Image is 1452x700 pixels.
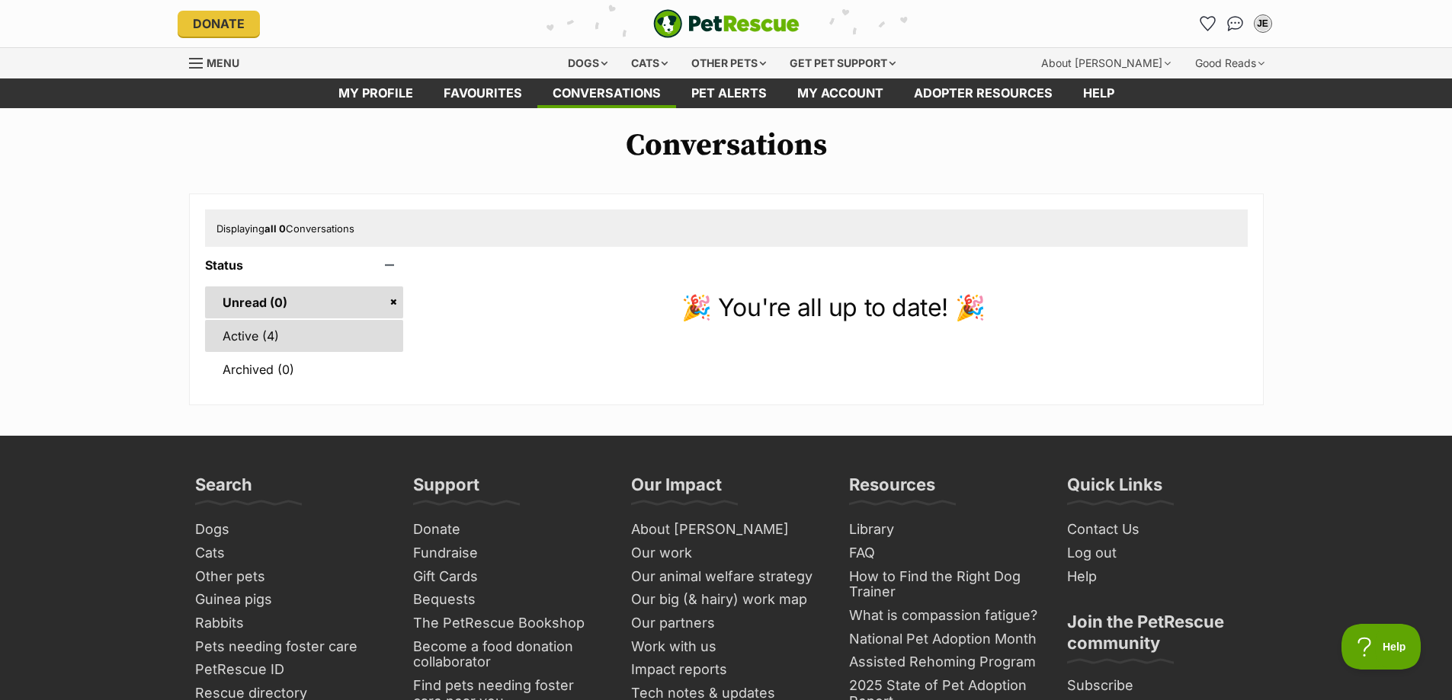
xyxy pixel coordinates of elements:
[205,258,404,272] header: Status
[407,542,610,565] a: Fundraise
[631,474,722,504] h3: Our Impact
[843,542,1046,565] a: FAQ
[264,222,286,235] strong: all 0
[189,542,392,565] a: Cats
[189,565,392,589] a: Other pets
[1184,48,1275,78] div: Good Reads
[1061,674,1264,698] a: Subscribe
[407,612,610,635] a: The PetRescue Bookshop
[625,612,828,635] a: Our partners
[1061,518,1264,542] a: Contact Us
[1061,565,1264,589] a: Help
[625,635,828,659] a: Work with us
[843,604,1046,628] a: What is compassion fatigue?
[625,518,828,542] a: About [PERSON_NAME]
[189,588,392,612] a: Guinea pigs
[1196,11,1220,36] a: Favourites
[620,48,678,78] div: Cats
[323,78,428,108] a: My profile
[653,9,800,38] img: logo-e224e6f780fb5917bec1dbf3a21bbac754714ae5b6737aabdf751b685950b380.svg
[843,565,1046,604] a: How to Find the Right Dog Trainer
[195,474,252,504] h3: Search
[418,289,1247,326] p: 🎉 You're all up to date! 🎉
[1223,11,1248,36] a: Conversations
[407,588,610,612] a: Bequests
[625,542,828,565] a: Our work
[1341,624,1422,670] iframe: Help Scout Beacon - Open
[189,635,392,659] a: Pets needing foster care
[557,48,618,78] div: Dogs
[407,635,610,674] a: Become a food donation collaborator
[625,588,828,612] a: Our big (& hairy) work map
[189,612,392,635] a: Rabbits
[899,78,1068,108] a: Adopter resources
[178,11,260,37] a: Donate
[205,353,404,385] a: Archived (0)
[849,474,935,504] h3: Resources
[843,628,1046,651] a: National Pet Adoption Month
[782,78,899,108] a: My account
[1196,11,1275,36] ul: Account quick links
[1255,16,1271,31] div: JE
[676,78,782,108] a: Pet alerts
[407,565,610,589] a: Gift Cards
[216,222,354,235] span: Displaying Conversations
[205,286,404,318] a: Unread (0)
[1067,611,1258,663] h3: Join the PetRescue community
[189,658,392,682] a: PetRescue ID
[843,518,1046,542] a: Library
[843,650,1046,674] a: Assisted Rehoming Program
[1061,542,1264,565] a: Log out
[205,320,404,352] a: Active (4)
[189,518,392,542] a: Dogs
[189,48,250,75] a: Menu
[537,78,676,108] a: conversations
[1227,16,1243,31] img: chat-41dd97257d64d25036548639549fe6c8038ab92f7586957e7f3b1b290dea8141.svg
[681,48,777,78] div: Other pets
[625,658,828,682] a: Impact reports
[428,78,537,108] a: Favourites
[413,474,479,504] h3: Support
[207,56,239,69] span: Menu
[1067,474,1162,504] h3: Quick Links
[407,518,610,542] a: Donate
[653,9,800,38] a: PetRescue
[779,48,906,78] div: Get pet support
[1068,78,1130,108] a: Help
[1251,11,1275,36] button: My account
[625,565,828,589] a: Our animal welfare strategy
[1031,48,1181,78] div: About [PERSON_NAME]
